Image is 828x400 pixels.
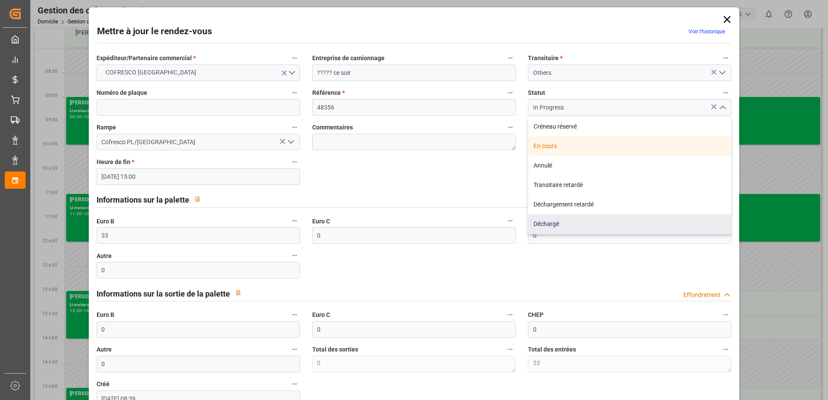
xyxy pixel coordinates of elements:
[505,344,516,355] button: Total des sorties
[97,168,300,185] input: JJ-MM-AAAA HH :MM
[289,156,300,168] button: Heure de fin *
[284,135,297,149] button: Ouvrir le menu
[528,55,559,61] font: Transitaire
[189,191,206,207] button: View description
[97,65,300,81] button: Ouvrir le menu
[289,250,300,261] button: Autre
[289,87,300,98] button: Numéro de plaque
[97,158,130,165] font: Heure de fin
[720,344,731,355] button: Total des entrées
[715,66,728,80] button: Ouvrir le menu
[505,122,516,133] button: Commentaires
[312,311,330,318] font: Euro C
[312,89,341,96] font: Référence
[528,346,576,353] font: Total des entrées
[289,378,300,390] button: Créé
[505,309,516,320] button: Euro C
[720,309,731,320] button: CHEP
[683,290,721,300] div: Effondrement
[528,311,543,318] font: CHEP
[97,381,110,387] font: Créé
[528,156,731,175] div: Annulé
[312,356,516,372] textarea: 0
[528,214,731,234] div: Déchargé
[528,99,731,116] input: Type à rechercher/sélectionner
[312,124,353,131] font: Commentaires
[528,195,731,214] div: Déchargement retardé
[289,309,300,320] button: Euro B
[505,87,516,98] button: Référence *
[720,52,731,64] button: Transitaire *
[528,117,731,136] div: Créneau réservé
[97,55,192,61] font: Expéditeur/Partenaire commercial
[97,25,212,39] h2: Mettre à jour le rendez-vous
[230,284,246,301] button: View description
[505,52,516,64] button: Entreprise de camionnage
[528,136,731,156] div: En cours
[528,175,731,195] div: Transitaire retardé
[528,356,731,372] textarea: 33
[289,344,300,355] button: Autre
[289,52,300,64] button: Expéditeur/Partenaire commercial *
[101,68,201,77] span: COFRESCO [GEOGRAPHIC_DATA]
[97,288,230,300] h2: Informations sur la sortie de la palette
[97,89,147,96] font: Numéro de plaque
[97,194,189,206] h2: Informations sur la palette
[97,346,112,353] font: Autre
[505,215,516,226] button: Euro C
[720,87,731,98] button: Statut
[715,101,728,114] button: Fermer le menu
[97,124,116,131] font: Rampe
[689,29,725,35] a: Voir l’historique
[289,122,300,133] button: Rampe
[97,134,300,150] input: Type à rechercher/sélectionner
[312,346,358,353] font: Total des sorties
[97,252,112,259] font: Autre
[289,215,300,226] button: Euro B
[97,218,114,225] font: Euro B
[528,89,545,96] font: Statut
[312,218,330,225] font: Euro C
[97,311,114,318] font: Euro B
[312,55,385,61] font: Entreprise de camionnage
